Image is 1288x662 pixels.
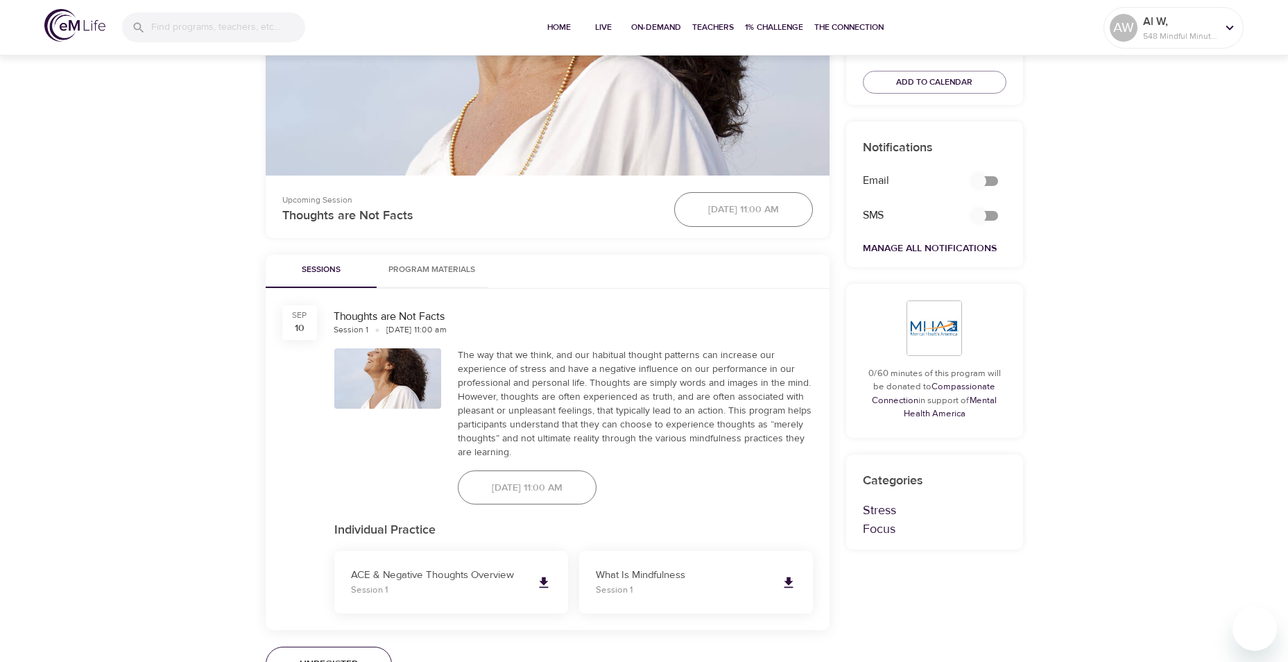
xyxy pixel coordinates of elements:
[282,194,658,206] p: Upcoming Session
[692,20,734,35] span: Teachers
[855,164,958,197] div: Email
[896,75,972,90] span: Add to Calendar
[745,20,803,35] span: 1% Challenge
[295,321,304,335] div: 10
[334,324,368,336] div: Session 1
[542,20,576,35] span: Home
[282,206,658,225] p: Thoughts are Not Facts
[863,71,1006,94] button: Add to Calendar
[1233,606,1277,651] iframe: Button to launch messaging window
[863,501,1006,520] p: Stress
[863,138,1006,157] p: Notifications
[386,324,447,336] div: [DATE] 11:00 am
[587,20,620,35] span: Live
[1143,30,1217,42] p: 548 Mindful Minutes
[855,199,958,232] div: SMS
[814,20,884,35] span: The Connection
[292,309,307,321] div: Sep
[274,263,368,278] span: Sessions
[579,551,813,613] a: What Is MindfulnessSession 1
[458,348,813,459] div: The way that we think, and our habitual thought patterns can increase our experience of stress an...
[631,20,681,35] span: On-Demand
[863,471,1006,490] p: Categories
[596,568,770,584] p: What Is Mindfulness
[351,568,525,584] p: ACE & Negative Thoughts Overview
[351,584,525,597] p: Session 1
[1143,13,1217,30] p: Al W,
[863,242,997,255] a: Manage All Notifications
[872,381,995,406] a: Compassionate Connection
[863,367,1006,421] p: 0/60 minutes of this program will be donated to in support of
[1110,14,1137,42] div: AW
[44,9,105,42] img: logo
[334,521,813,540] p: Individual Practice
[863,520,1006,538] p: Focus
[385,263,479,278] span: Program Materials
[596,584,770,597] p: Session 1
[151,12,305,42] input: Find programs, teachers, etc...
[334,551,568,613] a: ACE & Negative Thoughts OverviewSession 1
[334,309,813,325] div: Thoughts are Not Facts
